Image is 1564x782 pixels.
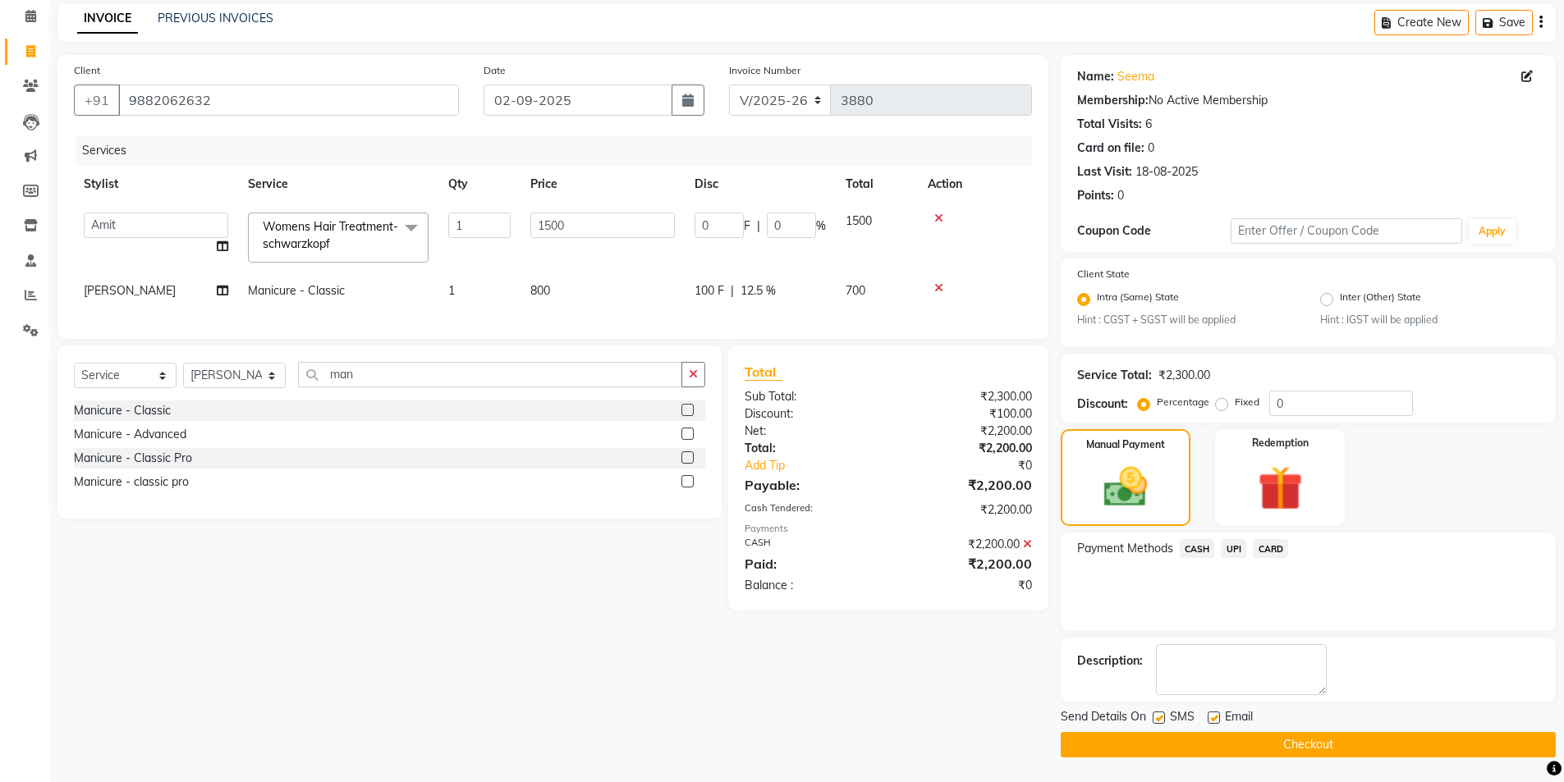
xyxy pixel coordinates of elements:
[74,473,189,491] div: Manicure - classic pro
[732,457,914,474] a: Add Tip
[1148,139,1154,157] div: 0
[248,283,345,298] span: Manicure - Classic
[84,283,176,298] span: [PERSON_NAME]
[732,405,888,423] div: Discount:
[1061,732,1556,757] button: Checkout
[1145,116,1152,133] div: 6
[741,282,776,300] span: 12.5 %
[76,135,1044,166] div: Services
[1077,396,1128,413] div: Discount:
[888,405,1044,423] div: ₹100.00
[1252,436,1309,450] label: Redemption
[1077,367,1152,384] div: Service Total:
[685,166,836,203] th: Disc
[1253,539,1288,558] span: CARD
[1235,395,1259,409] label: Fixed
[1077,139,1144,157] div: Card on file:
[1077,116,1142,133] div: Total Visits:
[732,536,888,553] div: CASH
[1221,539,1246,558] span: UPI
[732,501,888,519] div: Cash Tendered:
[1077,540,1173,557] span: Payment Methods
[1374,10,1469,35] button: Create New
[74,166,238,203] th: Stylist
[888,536,1044,553] div: ₹2,200.00
[888,475,1044,495] div: ₹2,200.00
[1225,708,1253,729] span: Email
[731,282,734,300] span: |
[238,166,438,203] th: Service
[732,577,888,594] div: Balance :
[530,283,550,298] span: 800
[298,362,682,387] input: Search or Scan
[1469,219,1516,244] button: Apply
[888,577,1044,594] div: ₹0
[1077,92,1539,109] div: No Active Membership
[732,388,888,405] div: Sub Total:
[744,217,750,235] span: F
[1157,395,1209,409] label: Percentage
[158,11,273,25] a: PREVIOUS INVOICES
[330,236,337,251] a: x
[757,217,760,235] span: |
[1077,68,1114,85] div: Name:
[888,423,1044,440] div: ₹2,200.00
[1077,652,1143,670] div: Description:
[484,63,506,78] label: Date
[74,450,192,467] div: Manicure - Classic Pro
[816,217,826,235] span: %
[1135,163,1198,181] div: 18-08-2025
[745,522,1031,536] div: Payments
[1320,313,1539,327] small: Hint : IGST will be applied
[1158,367,1210,384] div: ₹2,300.00
[888,554,1044,574] div: ₹2,200.00
[888,501,1044,519] div: ₹2,200.00
[1077,313,1296,327] small: Hint : CGST + SGST will be applied
[732,440,888,457] div: Total:
[745,364,782,381] span: Total
[1077,267,1130,281] label: Client State
[448,283,455,298] span: 1
[888,388,1044,405] div: ₹2,300.00
[1077,222,1231,240] div: Coupon Code
[77,4,138,34] a: INVOICE
[1077,163,1132,181] div: Last Visit:
[1086,437,1165,452] label: Manual Payment
[1077,92,1149,109] div: Membership:
[263,219,398,251] span: Womens Hair Treatment- schwarzkopf
[118,85,459,116] input: Search by Name/Mobile/Email/Code
[74,85,120,116] button: +91
[846,283,865,298] span: 700
[732,475,888,495] div: Payable:
[1090,462,1161,512] img: _cash.svg
[918,166,1032,203] th: Action
[888,440,1044,457] div: ₹2,200.00
[1117,68,1154,85] a: Seema
[74,402,171,419] div: Manicure - Classic
[74,63,100,78] label: Client
[915,457,1044,474] div: ₹0
[1117,187,1124,204] div: 0
[732,423,888,440] div: Net:
[732,554,888,574] div: Paid:
[521,166,685,203] th: Price
[1180,539,1215,558] span: CASH
[846,213,872,228] span: 1500
[1340,290,1421,309] label: Inter (Other) State
[1244,460,1317,516] img: _gift.svg
[1061,708,1146,729] span: Send Details On
[438,166,521,203] th: Qty
[1475,10,1533,35] button: Save
[729,63,800,78] label: Invoice Number
[1231,218,1462,244] input: Enter Offer / Coupon Code
[1097,290,1179,309] label: Intra (Same) State
[1077,187,1114,204] div: Points:
[1170,708,1195,729] span: SMS
[74,426,186,443] div: Manicure - Advanced
[695,282,724,300] span: 100 F
[836,166,918,203] th: Total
